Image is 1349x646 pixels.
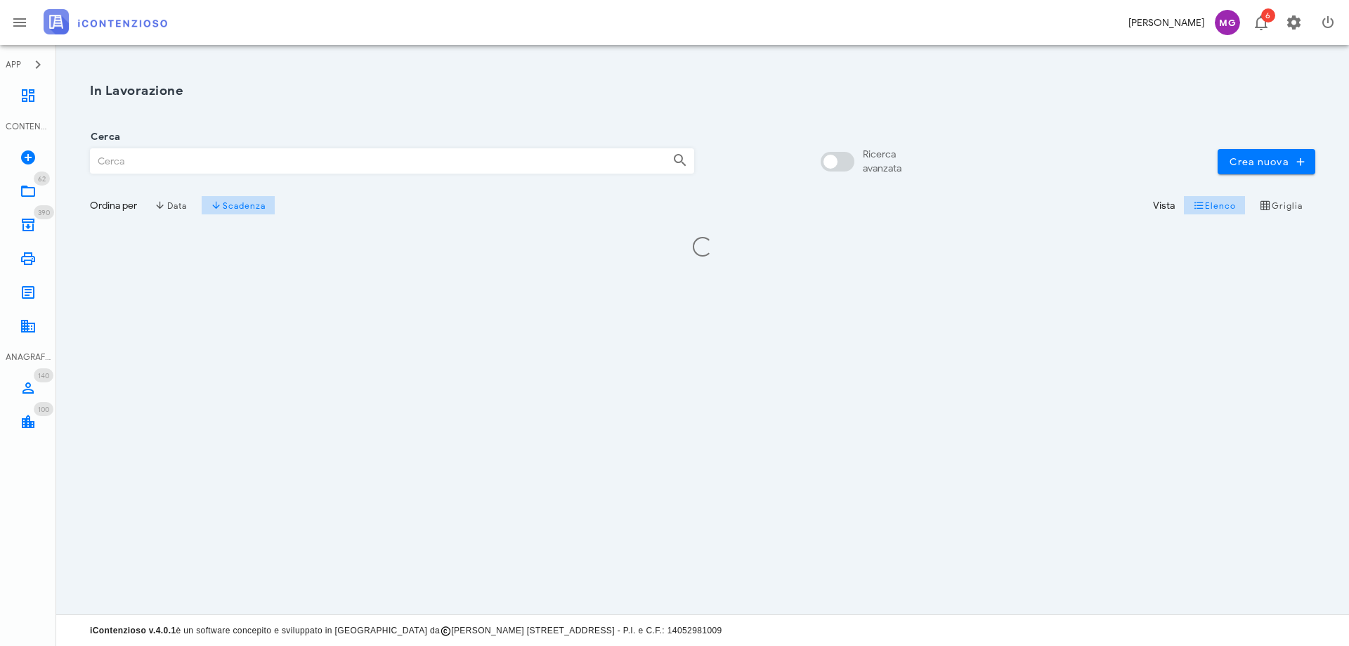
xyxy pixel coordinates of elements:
[1193,200,1237,211] span: Elenco
[90,198,137,213] div: Ordina per
[6,120,51,133] div: CONTENZIOSO
[38,174,46,183] span: 62
[202,195,275,215] button: Scadenza
[1251,195,1312,215] button: Griglia
[38,405,49,414] span: 100
[34,368,53,382] span: Distintivo
[38,208,50,217] span: 390
[91,149,661,173] input: Cerca
[863,148,901,176] div: Ricerca avanzata
[1244,6,1277,39] button: Distintivo
[86,130,120,144] label: Cerca
[1153,198,1175,213] div: Vista
[211,200,266,211] span: Scadenza
[1218,149,1315,174] button: Crea nuova
[1260,200,1303,211] span: Griglia
[1261,8,1275,22] span: Distintivo
[44,9,167,34] img: logo-text-2x.png
[34,205,54,219] span: Distintivo
[155,200,186,211] span: Data
[1229,155,1304,168] span: Crea nuova
[145,195,196,215] button: Data
[38,371,49,380] span: 140
[1215,10,1240,35] span: MG
[6,351,51,363] div: ANAGRAFICA
[34,402,53,416] span: Distintivo
[90,82,1315,101] h1: In Lavorazione
[34,172,50,186] span: Distintivo
[1183,195,1245,215] button: Elenco
[1128,15,1204,30] div: [PERSON_NAME]
[1210,6,1244,39] button: MG
[90,626,176,635] strong: iContenzioso v.4.0.1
